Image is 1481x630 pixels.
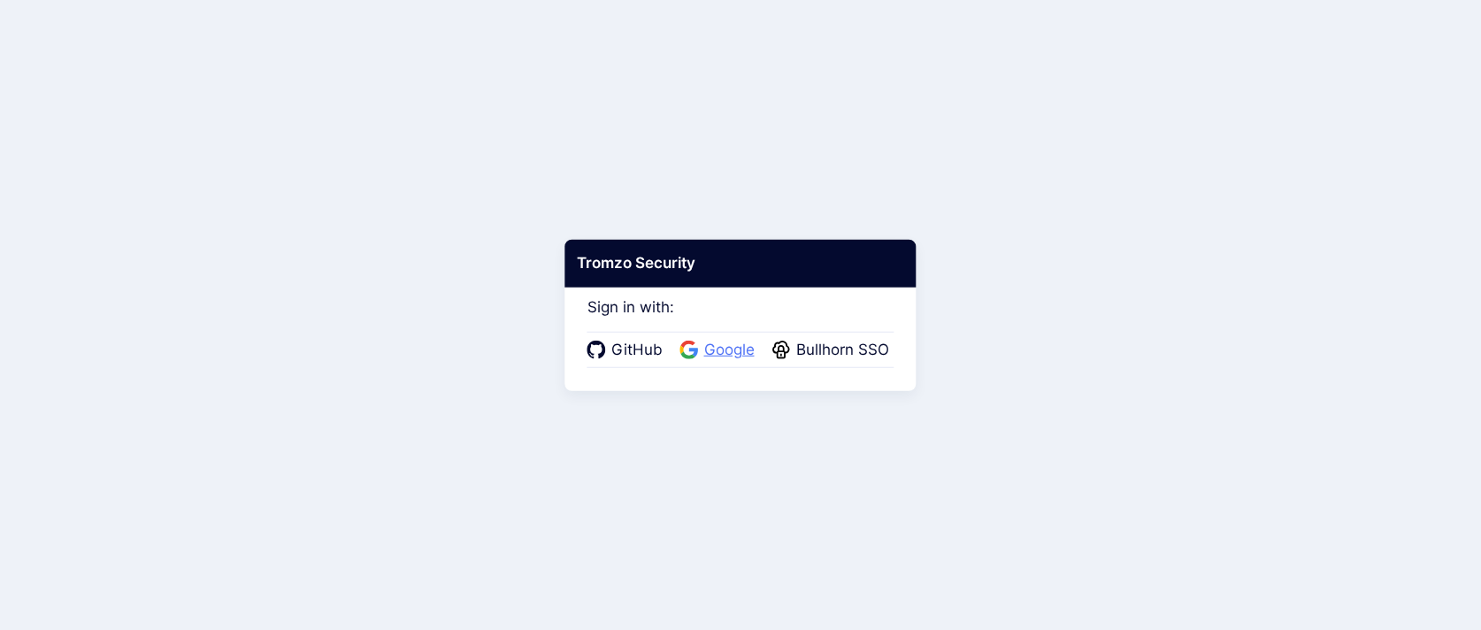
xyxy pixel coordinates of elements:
a: Bullhorn SSO [772,339,894,362]
a: GitHub [587,339,668,362]
span: Google [699,339,760,362]
span: Bullhorn SSO [791,339,894,362]
span: GitHub [606,339,668,362]
div: Tromzo Security [564,240,916,288]
a: Google [680,339,760,362]
div: Sign in with: [587,274,894,368]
